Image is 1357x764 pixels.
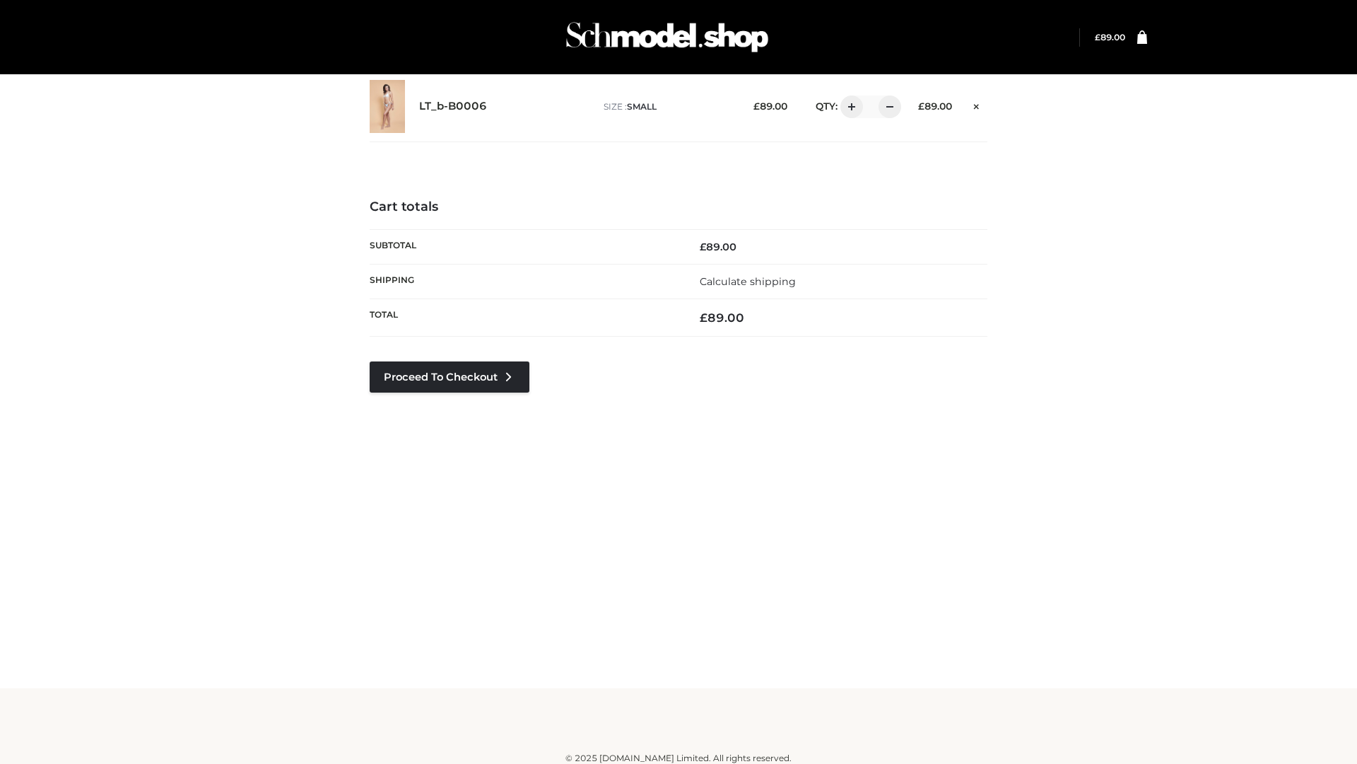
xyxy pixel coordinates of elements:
a: Calculate shipping [700,275,796,288]
a: £89.00 [1095,32,1125,42]
th: Subtotal [370,229,678,264]
p: size : [604,100,732,113]
a: LT_b-B0006 [419,100,487,113]
bdi: 89.00 [700,311,744,325]
div: QTY: [801,95,896,118]
span: £ [1095,32,1100,42]
span: £ [700,311,707,325]
span: £ [753,100,760,112]
bdi: 89.00 [918,100,952,112]
a: Proceed to Checkout [370,361,529,393]
bdi: 89.00 [700,241,736,253]
h4: Cart totals [370,199,987,215]
th: Total [370,299,678,337]
span: £ [918,100,924,112]
bdi: 89.00 [753,100,787,112]
bdi: 89.00 [1095,32,1125,42]
span: SMALL [627,101,657,112]
img: Schmodel Admin 964 [561,9,773,65]
span: £ [700,241,706,253]
a: Remove this item [966,95,987,114]
th: Shipping [370,264,678,299]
